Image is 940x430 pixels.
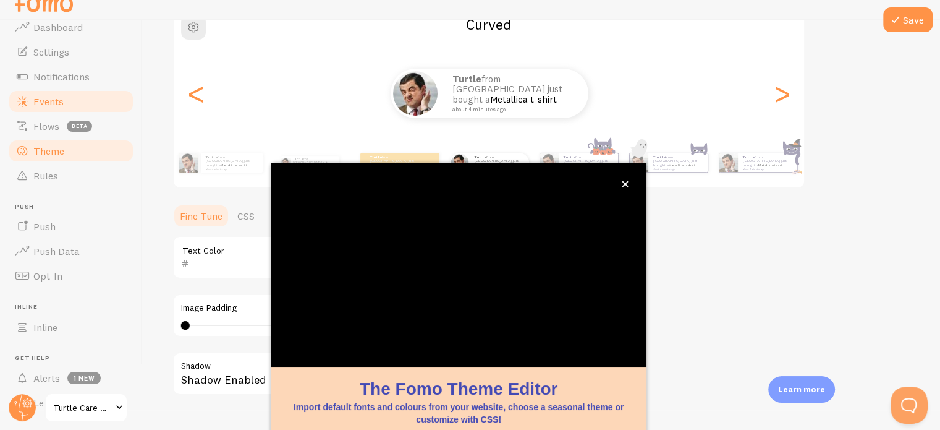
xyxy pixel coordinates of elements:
[7,89,135,114] a: Events
[629,153,648,172] img: Fomo
[33,145,64,157] span: Theme
[619,178,632,191] button: close,
[7,15,135,40] a: Dashboard
[286,377,632,401] h1: The Fomo Theme Editor
[7,139,135,163] a: Theme
[451,153,468,171] img: Fomo
[768,376,835,403] div: Learn more
[393,71,438,116] img: Fomo
[67,121,92,132] span: beta
[172,352,543,397] div: Shadow Enabled
[653,155,665,160] strong: turtle
[490,93,557,105] a: Metallica t-shirt
[743,168,791,170] small: about 4 minutes ago
[475,155,486,160] strong: turtle
[281,158,290,168] img: Fomo
[452,74,576,113] p: from [GEOGRAPHIC_DATA] just bought a
[33,270,62,282] span: Opt-In
[174,15,804,34] h2: Curved
[206,155,218,160] strong: turtle
[668,163,695,168] a: Metallica t-shirt
[33,95,64,108] span: Events
[7,239,135,264] a: Push Data
[33,21,83,33] span: Dashboard
[206,155,258,170] p: from [GEOGRAPHIC_DATA] just bought a
[774,49,789,138] div: Next slide
[7,390,135,415] a: Learn
[653,155,703,170] p: from [GEOGRAPHIC_DATA] just bought a
[564,155,575,160] strong: turtle
[33,170,58,182] span: Rules
[7,40,135,64] a: Settings
[33,321,57,333] span: Inline
[743,155,755,160] strong: turtle
[758,163,784,168] a: Metallica t-shirt
[15,355,135,363] span: Get Help
[370,155,420,170] p: from [GEOGRAPHIC_DATA] just bought a
[653,168,701,170] small: about 4 minutes ago
[206,168,256,170] small: about 4 minutes ago
[743,155,792,170] p: from [GEOGRAPHIC_DATA] just bought a
[370,155,382,160] strong: turtle
[33,245,80,257] span: Push Data
[221,163,247,168] a: Metallica t-shirt
[293,156,334,170] p: from [GEOGRAPHIC_DATA] just bought a
[172,204,230,228] a: Fine Tune
[33,220,56,233] span: Push
[891,387,928,424] iframe: Help Scout Beacon - Open
[33,71,90,83] span: Notifications
[7,264,135,288] a: Opt-In
[179,153,198,173] img: Fomo
[540,153,558,172] img: Fomo
[53,400,112,415] span: Turtle Care Guide
[7,214,135,239] a: Push
[67,372,101,384] span: 1 new
[188,49,203,138] div: Previous slide
[33,120,59,132] span: Flows
[452,106,572,113] small: about 4 minutes ago
[230,204,262,228] a: CSS
[15,203,135,211] span: Push
[7,315,135,340] a: Inline
[7,64,135,89] a: Notifications
[564,155,613,170] p: from [GEOGRAPHIC_DATA] just bought a
[475,155,524,170] p: from [GEOGRAPHIC_DATA] just bought a
[181,303,535,314] label: Image Padding
[778,384,825,395] p: Learn more
[7,366,135,390] a: Alerts 1 new
[15,303,135,311] span: Inline
[44,393,128,423] a: Turtle Care Guide
[7,114,135,139] a: Flows beta
[883,7,933,32] button: Save
[33,372,60,384] span: Alerts
[33,46,69,58] span: Settings
[719,153,737,172] img: Fomo
[293,157,303,161] strong: turtle
[286,401,632,426] p: Import default fonts and colours from your website, choose a seasonal theme or customize with CSS!
[7,163,135,188] a: Rules
[452,73,481,85] strong: turtle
